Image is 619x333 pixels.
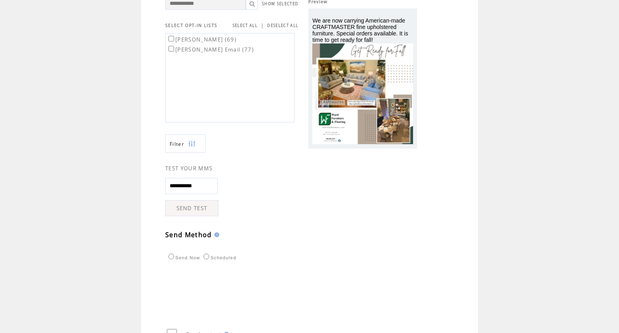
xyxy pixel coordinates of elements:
[262,1,298,6] a: SHOW SELECTED
[168,36,174,41] input: [PERSON_NAME] (69)
[165,23,217,28] span: SELECT OPT-IN LISTS
[167,36,237,43] label: [PERSON_NAME] (69)
[167,46,254,53] label: [PERSON_NAME] Email (77)
[165,200,218,216] a: SEND TEST
[267,23,298,28] a: DESELECT ALL
[165,165,212,172] span: TEST YOUR MMS
[261,22,264,29] span: |
[165,134,206,153] a: Filter
[233,23,258,28] a: SELECT ALL
[168,254,174,259] input: Send Now
[204,254,209,259] input: Scheduled
[168,46,174,52] input: [PERSON_NAME] Email (77)
[188,135,195,153] img: filters.png
[212,232,219,237] img: help.gif
[166,255,200,260] label: Send Now
[165,230,212,239] span: Send Method
[312,17,408,43] span: We are now carrying American-made CRAFTMASTER fine upholstered furniture. Special orders availabl...
[201,255,236,260] label: Scheduled
[170,141,184,147] span: Show filters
